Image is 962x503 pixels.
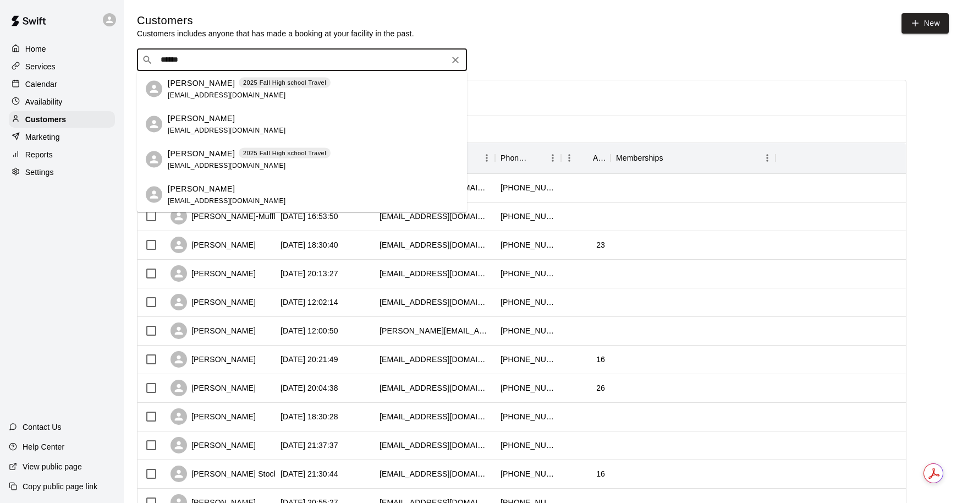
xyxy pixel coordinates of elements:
div: Memberships [611,143,776,173]
a: New [901,13,949,34]
p: [PERSON_NAME] [168,183,235,194]
div: +19492016508 [501,211,556,222]
div: 2025-09-04 20:13:27 [281,268,338,279]
p: Home [25,43,46,54]
p: View public page [23,461,82,472]
span: [EMAIL_ADDRESS][DOMAIN_NAME] [168,196,286,204]
div: Search customers by name or email [137,49,467,71]
p: Availability [25,96,63,107]
div: maxstockbridge@gmail.com [380,440,490,451]
div: [PERSON_NAME] [171,322,256,339]
span: [EMAIL_ADDRESS][DOMAIN_NAME] [168,161,286,169]
a: Customers [9,111,115,128]
p: Customers includes anyone that has made a booking at your facility in the past. [137,28,414,39]
div: [PERSON_NAME] [171,408,256,425]
div: cristianencaladaa@gmail.com [380,297,490,308]
button: Menu [479,150,495,166]
div: 2025-09-04 12:02:14 [281,297,338,308]
div: 26 [596,382,605,393]
p: 2025 Fall High school Travel [243,149,326,158]
div: bpaulson3417@gmail.com [380,382,490,393]
div: 23 [596,239,605,250]
div: +16128106396 [501,354,556,365]
p: Copy public page link [23,481,97,492]
div: +19708465448 [501,411,556,422]
a: Availability [9,94,115,110]
div: [PERSON_NAME] [171,437,256,453]
div: Email [374,143,495,173]
div: Reports [9,146,115,163]
div: [PERSON_NAME] [171,380,256,396]
div: Steve Nelson [146,116,162,133]
div: Jack Nelson [146,187,162,203]
div: 16 [596,354,605,365]
div: Jennifer Nelson [146,81,162,97]
div: +16127515992 [501,182,556,193]
a: Services [9,58,115,75]
div: 2025-09-06 18:30:40 [281,239,338,250]
div: [PERSON_NAME]-Muffler [171,208,282,225]
div: 2025-09-02 20:21:49 [281,354,338,365]
div: [PERSON_NAME] [171,351,256,368]
p: [PERSON_NAME] [168,147,235,159]
div: +16125328072 [501,440,556,451]
div: 2025-09-02 20:04:38 [281,382,338,393]
div: [PERSON_NAME] Stockbridge [171,466,300,482]
div: 16 [596,468,605,479]
p: Services [25,61,56,72]
div: 2025-08-31 21:37:37 [281,440,338,451]
a: Settings [9,164,115,181]
div: bbrit1030@gmail.com [380,211,490,222]
p: Marketing [25,132,60,143]
div: Phone Number [501,143,529,173]
button: Sort [529,150,545,166]
button: Menu [545,150,561,166]
p: Reports [25,149,53,160]
div: stevebrothers2207@gmail.com [380,354,490,365]
p: Calendar [25,79,57,90]
div: +17634528661 [501,239,556,250]
div: +16125328072 [501,468,556,479]
p: Contact Us [23,422,62,433]
div: Age [561,143,611,173]
div: +16123820066 [501,325,556,336]
div: 2025-09-03 12:00:50 [281,325,338,336]
button: Menu [759,150,776,166]
span: [EMAIL_ADDRESS][DOMAIN_NAME] [168,91,286,99]
div: 2025-08-31 21:30:44 [281,468,338,479]
a: Marketing [9,129,115,145]
p: Settings [25,167,54,178]
div: paul.m.abdo@gmail.com [380,325,490,336]
button: Sort [663,150,679,166]
div: herr0204@gmail.com [380,268,490,279]
p: [PERSON_NAME] [168,112,235,124]
div: hudsonstockbridge2028@gmail.com [380,468,490,479]
div: +16124752233 [501,297,556,308]
h5: Customers [137,13,414,28]
a: Calendar [9,76,115,92]
p: Customers [25,114,66,125]
div: Phone Number [495,143,561,173]
button: Clear [448,52,463,68]
p: [PERSON_NAME] [168,77,235,89]
button: Menu [561,150,578,166]
a: Home [9,41,115,57]
div: [PERSON_NAME] [171,294,256,310]
div: Zachary Nelson [146,151,162,168]
div: Age [593,143,605,173]
div: +16519687077 [501,382,556,393]
div: 2025-09-11 16:53:50 [281,211,338,222]
div: maggiemhildebrand@gmail.com [380,411,490,422]
button: Sort [578,150,593,166]
div: [PERSON_NAME] [171,265,256,282]
div: hiblum32@gmail.com [380,239,490,250]
div: 2025-09-01 18:30:28 [281,411,338,422]
div: [PERSON_NAME] [171,237,256,253]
